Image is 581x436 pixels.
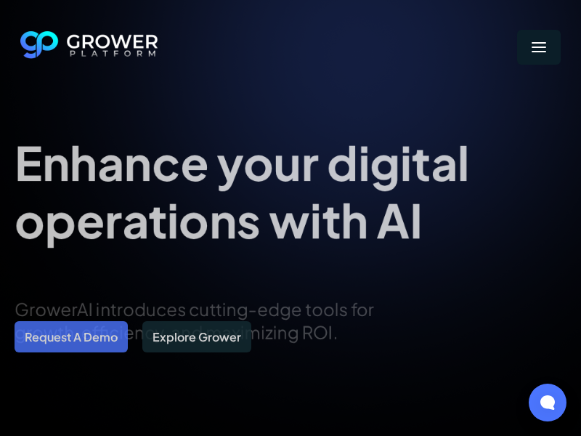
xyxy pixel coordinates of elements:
p: GrowerAI introduces cutting-edge tools for growth, efficiency, and maximizing ROI. [15,297,388,344]
a: home [20,31,158,63]
a: Request A Demo [15,321,128,352]
a: Explore Grower [142,321,251,352]
div: menu [517,30,561,65]
h1: Enhance your digital operations with AI [15,134,566,249]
